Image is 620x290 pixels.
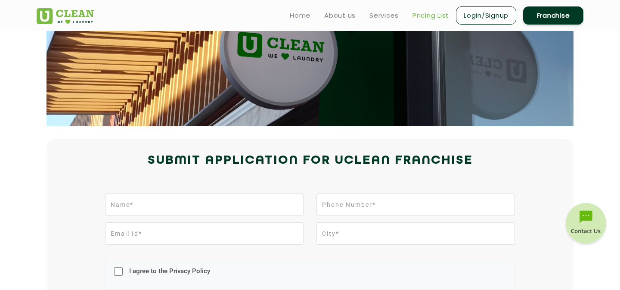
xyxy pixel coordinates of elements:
[290,10,310,21] a: Home
[105,222,304,245] input: Email Id*
[369,10,399,21] a: Services
[105,193,304,216] input: Name*
[316,193,515,216] input: Phone Number*
[127,267,210,283] label: I agree to the Privacy Policy
[37,150,583,171] h2: Submit Application for UCLEAN FRANCHISE
[564,203,608,246] img: contact-btn
[316,222,515,245] input: City*
[324,10,356,21] a: About us
[412,10,449,21] a: Pricing List
[456,6,516,25] a: Login/Signup
[523,6,583,25] a: Franchise
[37,8,94,24] img: UClean Laundry and Dry Cleaning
